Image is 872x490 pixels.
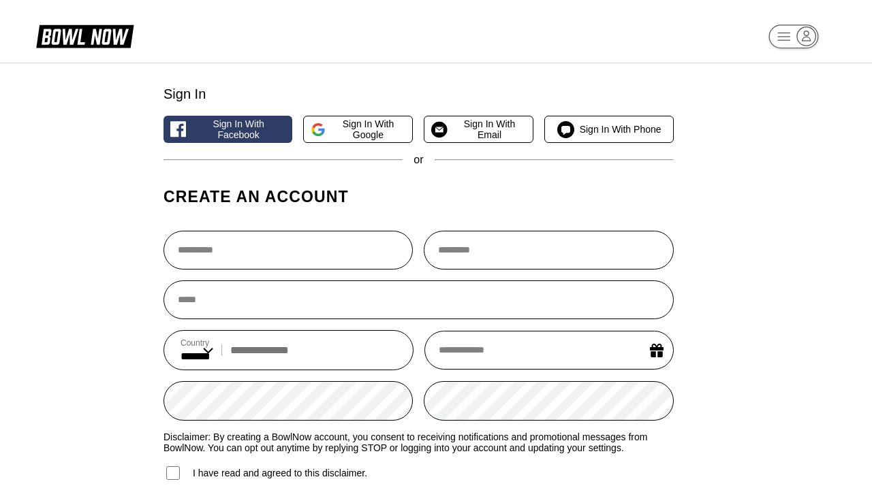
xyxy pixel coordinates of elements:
[163,86,674,102] div: Sign In
[424,116,533,143] button: Sign in with Email
[163,464,367,482] label: I have read and agreed to this disclaimer.
[544,116,673,143] button: Sign in with Phone
[181,338,213,348] label: Country
[166,466,180,480] input: I have read and agreed to this disclaimer.
[163,154,674,166] div: or
[303,116,413,143] button: Sign in with Google
[331,118,405,140] span: Sign in with Google
[163,431,674,453] label: Disclaimer: By creating a BowlNow account, you consent to receiving notifications and promotional...
[163,116,292,143] button: Sign in with Facebook
[191,118,285,140] span: Sign in with Facebook
[163,187,674,206] h1: Create an account
[580,124,661,135] span: Sign in with Phone
[453,118,527,140] span: Sign in with Email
